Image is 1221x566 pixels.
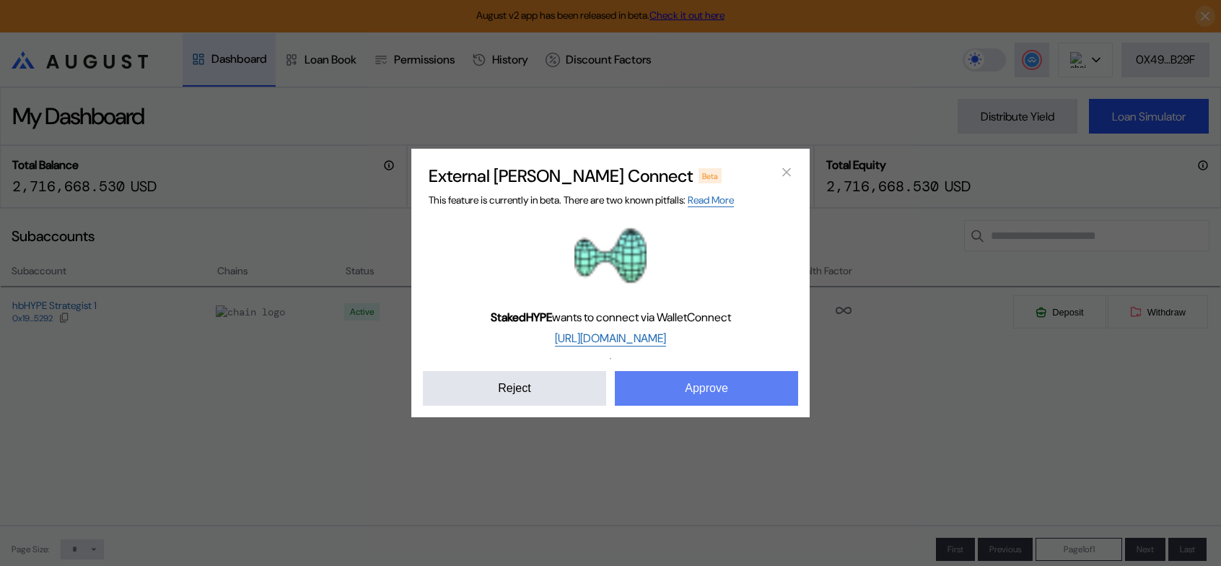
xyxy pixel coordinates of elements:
a: [URL][DOMAIN_NAME] [555,331,666,347]
button: Approve [615,371,798,406]
div: Beta [699,168,722,183]
img: StakedHYPE logo [574,219,647,292]
span: This feature is currently in beta. There are two known pitfalls: [429,193,734,207]
button: Reject [423,371,606,406]
span: wants to connect via WalletConnect [491,310,731,325]
b: StakedHYPE [491,310,552,325]
a: Read More [688,193,734,207]
h2: External [PERSON_NAME] Connect [429,165,693,187]
button: close modal [775,160,798,183]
